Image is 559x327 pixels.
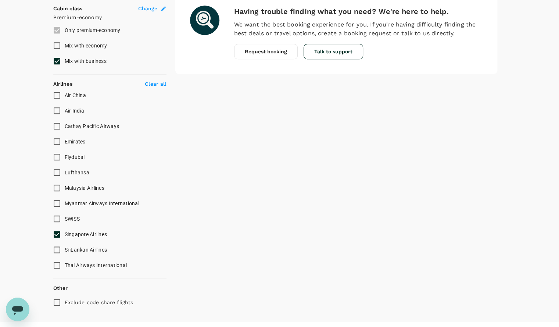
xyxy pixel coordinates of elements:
iframe: Button to launch messaging window [6,298,29,321]
p: Other [53,284,68,292]
span: Mix with business [65,58,107,64]
p: Premium-economy [53,14,166,21]
h6: Having trouble finding what you need? We're here to help. [234,6,483,17]
button: Talk to support [304,44,363,59]
span: Flydubai [65,154,85,160]
span: Air China [65,92,86,98]
span: SWISS [65,216,80,222]
span: Emirates [65,139,86,145]
span: Malaysia Airlines [65,185,104,191]
p: Exclude code share flights [65,299,133,306]
p: Clear all [145,80,166,88]
strong: Cabin class [53,6,83,11]
span: Lufthansa [65,170,89,175]
p: We want the best booking experience for you. If you're having difficulty finding the best deals o... [234,20,483,38]
span: Mix with economy [65,43,107,49]
span: Only premium-economy [65,27,121,33]
span: SriLankan Airlines [65,247,107,253]
span: Cathay Pacific Airways [65,123,119,129]
span: Air India [65,108,84,114]
strong: Airlines [53,81,72,87]
span: Thai Airways International [65,262,127,268]
span: Myanmar Airways International [65,200,139,206]
button: Request booking [234,44,298,59]
span: Change [138,5,158,12]
span: Singapore Airlines [65,231,107,237]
